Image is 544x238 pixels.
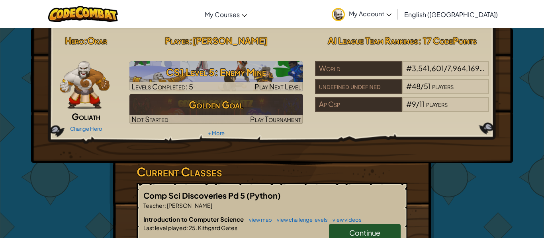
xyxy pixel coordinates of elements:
[254,82,301,91] span: Play Next Level
[315,61,402,76] div: World
[70,126,102,132] a: Change Hero
[129,61,303,91] a: Play Next Level
[186,224,188,231] span: :
[424,81,431,91] span: 51
[349,228,380,237] span: Continue
[87,35,107,46] span: Okar
[164,202,166,209] span: :
[48,6,118,22] img: CodeCombat logo
[143,202,164,209] span: Teacher
[315,79,402,94] div: undefined undefined
[447,64,484,73] span: 7,964,169
[250,114,301,124] span: Play Tournament
[406,64,412,73] span: #
[412,81,421,91] span: 48
[129,63,303,81] h3: CS1 Level 5: Enemy Mine
[315,104,489,114] a: Ap Csp#9/11players
[329,217,362,223] a: view videos
[247,190,281,200] span: (Python)
[129,94,303,124] a: Golden GoalNot StartedPlay Tournament
[332,8,345,21] img: avatar
[419,99,425,108] span: 11
[273,217,328,223] a: view challenge levels
[129,96,303,114] h3: Golden Goal
[421,81,424,91] span: /
[406,99,412,108] span: #
[205,10,240,19] span: My Courses
[131,114,168,124] span: Not Started
[432,81,454,91] span: players
[404,10,498,19] span: English ([GEOGRAPHIC_DATA])
[131,82,193,91] span: Levels Completed: 5
[315,87,489,96] a: undefined undefined#48/51players
[129,94,303,124] img: Golden Goal
[406,81,412,91] span: #
[192,35,268,46] span: [PERSON_NAME]
[208,130,225,136] a: + More
[188,224,197,231] span: 25.
[143,224,186,231] span: Last level played
[165,35,189,46] span: Player
[129,61,303,91] img: CS1 Level 5: Enemy Mine
[315,69,489,78] a: World#3,541,601/7,964,169players
[201,4,251,25] a: My Courses
[72,111,100,122] span: Goliath
[426,99,448,108] span: players
[328,2,395,27] a: My Account
[143,215,245,223] span: Introduction to Computer Science
[444,64,447,73] span: /
[315,97,402,112] div: Ap Csp
[400,4,502,25] a: English ([GEOGRAPHIC_DATA])
[328,35,418,46] span: AI League Team Rankings
[197,224,237,231] span: Kithgard Gates
[84,35,87,46] span: :
[418,35,477,46] span: : 17 CodePoints
[412,99,416,108] span: 9
[349,10,391,18] span: My Account
[137,163,407,181] h3: Current Classes
[412,64,444,73] span: 3,541,601
[65,35,84,46] span: Hero
[416,99,419,108] span: /
[143,190,247,200] span: Comp Sci Discoveries Pd 5
[166,202,212,209] span: [PERSON_NAME]
[245,217,272,223] a: view map
[189,35,192,46] span: :
[60,61,110,109] img: goliath-pose.png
